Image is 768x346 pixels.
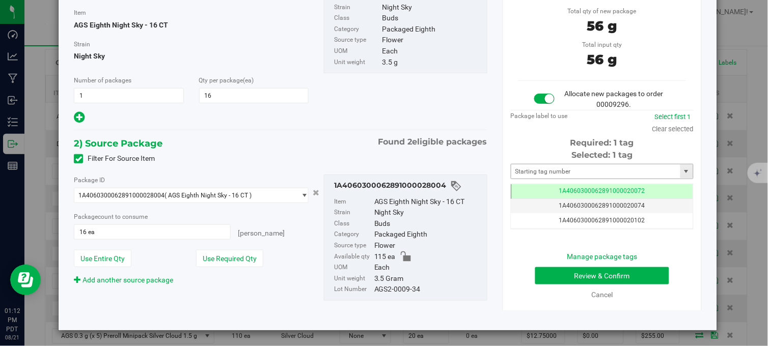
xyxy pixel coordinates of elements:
span: AGS Eighth Night Sky - 16 CT [74,21,168,29]
input: Starting tag number [511,164,680,179]
div: Night Sky [374,207,482,218]
label: Strain [334,2,380,13]
label: Category [334,229,372,240]
a: Clear selected [652,125,694,133]
a: Add another source package [74,276,173,284]
button: Use Entire Qty [74,250,131,267]
span: 1A4060300062891000020072 [559,187,645,194]
div: AGS2-0009-34 [374,284,482,295]
input: 16 [200,89,308,103]
div: Buds [382,13,482,24]
div: Night Sky [382,2,482,13]
span: ( AGS Eighth Night Sky - 16 CT ) [164,192,252,199]
label: Strain [74,40,90,49]
span: Total qty of new package [568,8,637,15]
div: Packaged Eighth [374,229,482,240]
label: Source type [334,240,372,251]
div: Packaged Eighth [382,24,482,35]
span: [PERSON_NAME] [238,229,285,237]
label: Class [334,218,372,229]
label: Strain [334,207,372,218]
span: Night Sky [74,48,309,64]
span: Package to consume [74,213,148,220]
input: 1 [74,89,183,103]
span: (ea) [243,77,254,84]
label: Item [334,196,372,208]
span: 115 ea [374,251,396,263]
div: Buds [374,218,482,229]
button: Review & Confirm [535,267,669,284]
input: 16 ea [74,225,230,239]
div: Each [382,46,482,57]
span: 2 [408,137,413,147]
span: Add new output [74,115,85,123]
span: Qty per package [199,77,254,84]
span: Required: 1 tag [570,138,634,148]
label: Class [334,13,380,24]
a: Cancel [591,291,613,299]
span: count [98,213,114,220]
span: Selected: 1 tag [571,150,633,160]
a: Select first 1 [655,113,691,121]
label: Lot Number [334,284,372,295]
span: Package label to use [511,112,568,120]
div: 3.5 Gram [374,273,482,284]
span: select [295,188,308,203]
label: Item [74,8,86,17]
span: 2) Source Package [74,136,162,151]
div: Flower [374,240,482,251]
label: UOM [334,46,380,57]
iframe: Resource center [10,265,41,295]
label: Source type [334,35,380,46]
span: Found eligible packages [378,136,487,148]
div: 3.5 g [382,57,482,68]
span: select [680,164,693,179]
div: 1A4060300062891000028004 [334,180,482,192]
label: Available qty [334,251,372,263]
span: 56 g [587,18,617,34]
span: Package ID [74,177,105,184]
div: AGS Eighth Night Sky - 16 CT [374,196,482,208]
span: Allocate new packages to order 00009296. [565,90,664,108]
div: Flower [382,35,482,46]
label: Category [334,24,380,35]
span: 1A4060300062891000020102 [559,217,645,224]
span: 1A4060300062891000020074 [559,202,645,209]
button: Use Required Qty [196,250,263,267]
span: Number of packages [74,77,131,84]
a: Manage package tags [567,252,637,261]
label: Unit weight [334,273,372,284]
div: Each [374,262,482,273]
span: 56 g [587,51,617,68]
span: 1A4060300062891000028004 [78,192,164,199]
button: Cancel button [310,185,322,200]
label: Filter For Source Item [74,153,155,164]
span: Total input qty [582,41,622,48]
label: Unit weight [334,57,380,68]
label: UOM [334,262,372,273]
